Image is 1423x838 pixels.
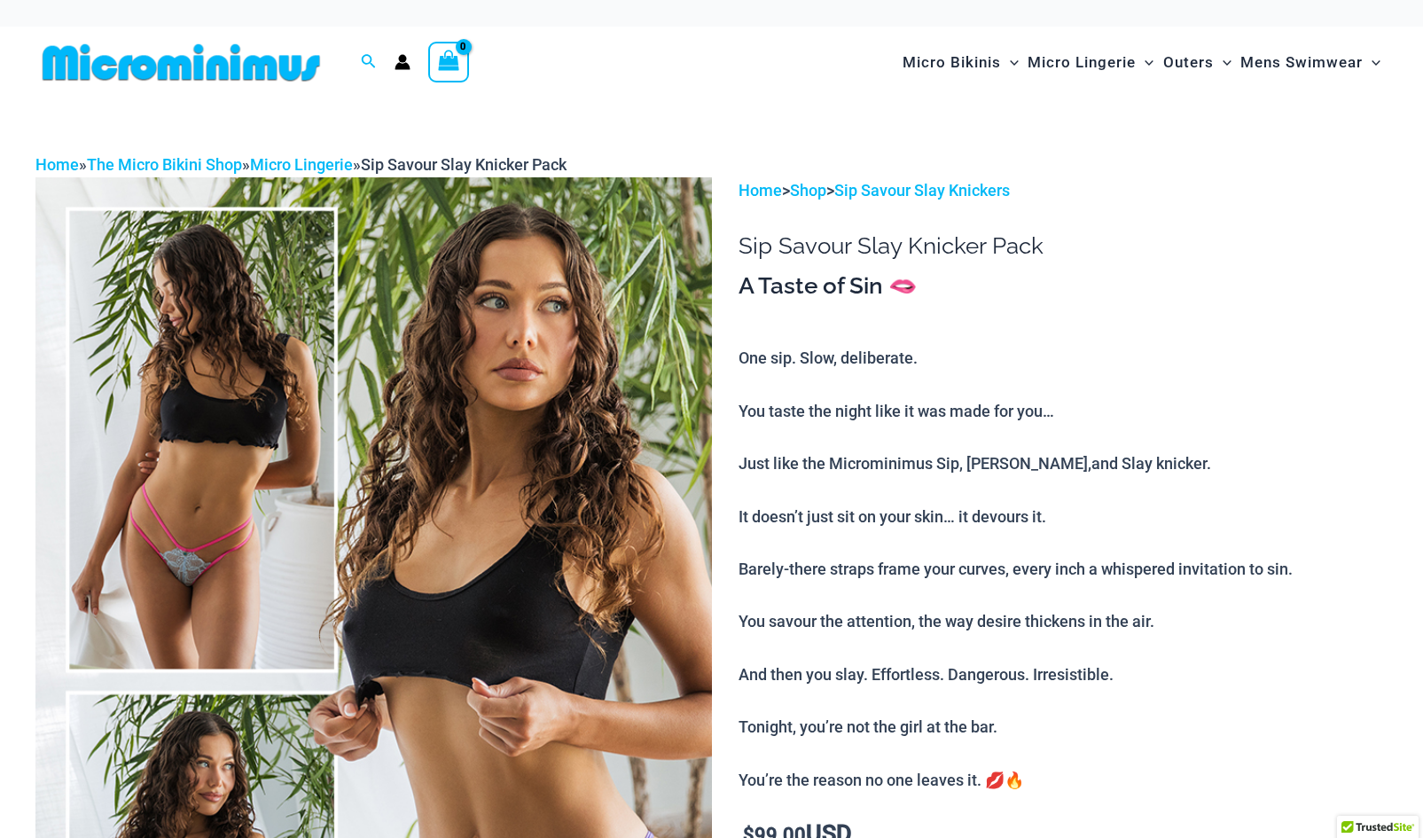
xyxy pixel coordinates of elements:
a: Micro BikinisMenu ToggleMenu Toggle [898,35,1023,90]
a: Shop [790,181,826,200]
span: Micro Bikinis [903,40,1001,85]
span: Menu Toggle [1214,40,1231,85]
p: One sip. Slow, deliberate. You taste the night like it was made for you… Just like the Microminim... [739,345,1388,793]
span: Menu Toggle [1136,40,1153,85]
span: » » » [35,155,567,174]
a: Search icon link [361,51,377,74]
a: The Micro Bikini Shop [87,155,242,174]
a: OutersMenu ToggleMenu Toggle [1159,35,1236,90]
span: Menu Toggle [1001,40,1019,85]
span: Outers [1163,40,1214,85]
a: Micro LingerieMenu ToggleMenu Toggle [1023,35,1158,90]
nav: Site Navigation [895,33,1388,92]
a: Mens SwimwearMenu ToggleMenu Toggle [1236,35,1385,90]
a: Sip Savour Slay Knickers [834,181,1010,200]
img: MM SHOP LOGO FLAT [35,43,327,82]
span: Mens Swimwear [1240,40,1363,85]
p: > > [739,177,1388,204]
span: Sip Savour Slay Knicker Pack [361,155,567,174]
h1: Sip Savour Slay Knicker Pack [739,232,1388,260]
a: View Shopping Cart, empty [428,42,469,82]
a: Home [739,181,782,200]
a: Account icon link [395,54,410,70]
a: Micro Lingerie [250,155,353,174]
span: Menu Toggle [1363,40,1380,85]
span: Micro Lingerie [1028,40,1136,85]
h3: A Taste of Sin 🫦 [739,271,1388,302]
a: Home [35,155,79,174]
